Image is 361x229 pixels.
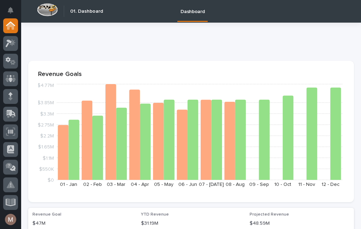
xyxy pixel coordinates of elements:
tspan: $1.1M [43,156,54,161]
span: Revenue Goal [32,212,61,217]
h2: 01. Dashboard [70,8,103,14]
text: 05 - May [154,182,173,187]
tspan: $550K [39,167,54,172]
text: 11 - Nov [298,182,315,187]
button: Notifications [3,3,18,18]
tspan: $2.2M [40,134,54,139]
img: Workspace Logo [37,3,58,16]
text: 08 - Aug [226,182,245,187]
text: 04 - Apr [131,182,149,187]
text: 07 - [DATE] [199,182,224,187]
p: Revenue Goals [38,71,344,78]
text: 01 - Jan [60,182,77,187]
p: $47M [32,220,133,227]
tspan: $2.75M [38,123,54,128]
div: Notifications [9,7,18,18]
button: users-avatar [3,212,18,227]
span: YTD Revenue [141,212,169,217]
tspan: $0 [48,178,54,183]
text: 10 - Oct [274,182,291,187]
tspan: $4.77M [37,83,54,88]
tspan: $3.85M [37,101,54,106]
text: 12 - Dec [322,182,339,187]
text: 03 - Mar [107,182,126,187]
text: 06 - Jun [178,182,197,187]
text: 09 - Sep [249,182,269,187]
text: 02 - Feb [83,182,102,187]
p: $31.19M [141,220,241,227]
tspan: $1.65M [38,145,54,150]
span: Projected Revenue [250,212,289,217]
p: $48.59M [250,220,350,227]
tspan: $3.3M [40,112,54,117]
